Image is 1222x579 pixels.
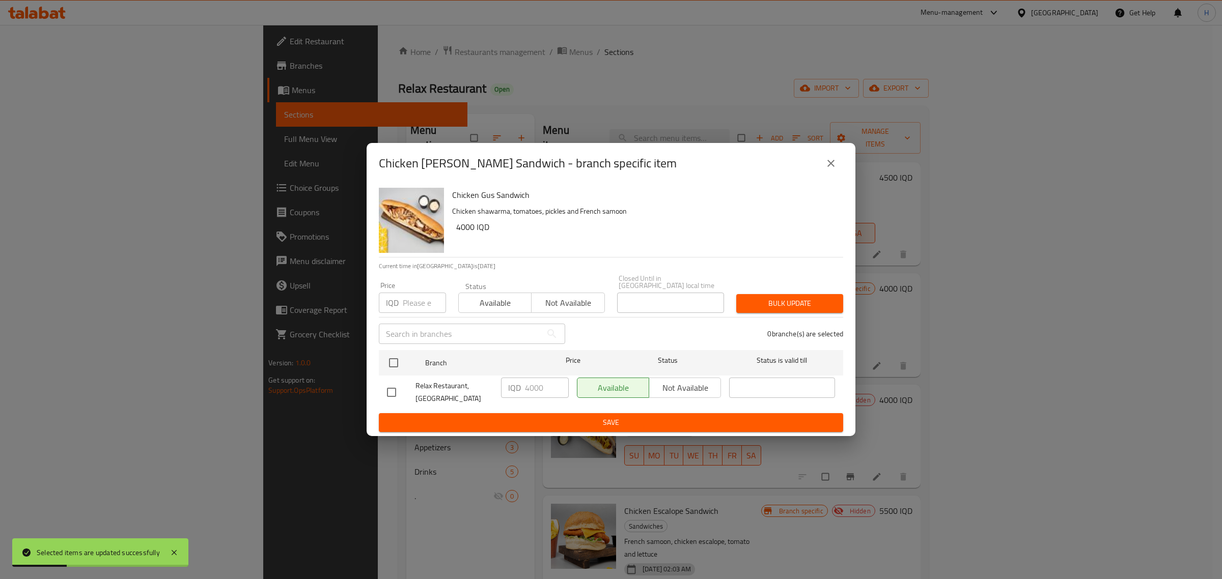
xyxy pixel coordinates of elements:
div: Selected items are updated successfully [37,547,160,558]
span: Branch [425,357,531,369]
button: Available [458,293,532,313]
span: Save [387,416,835,429]
p: IQD [386,297,399,309]
h2: Chicken [PERSON_NAME] Sandwich - branch specific item [379,155,677,171]
span: Bulk update [744,297,835,310]
input: Please enter price [525,378,569,398]
button: Bulk update [736,294,843,313]
p: Current time in [GEOGRAPHIC_DATA] is [DATE] [379,262,843,271]
span: Status is valid till [729,354,835,367]
h6: 4000 IQD [456,220,835,234]
button: close [819,151,843,176]
input: Search in branches [379,324,542,344]
p: IQD [508,382,521,394]
img: Chicken Gus Sandwich [379,188,444,253]
h6: Chicken Gus Sandwich [452,188,835,202]
input: Please enter price [403,293,446,313]
p: 0 branche(s) are selected [767,329,843,339]
p: Chicken shawarma, tomatoes, pickles and French samoon [452,205,835,218]
span: Available [463,296,527,310]
button: Save [379,413,843,432]
button: Not available [531,293,604,313]
span: Relax Restaurant, [GEOGRAPHIC_DATA] [415,380,493,405]
span: Not available [536,296,600,310]
span: Price [539,354,607,367]
span: Status [615,354,721,367]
